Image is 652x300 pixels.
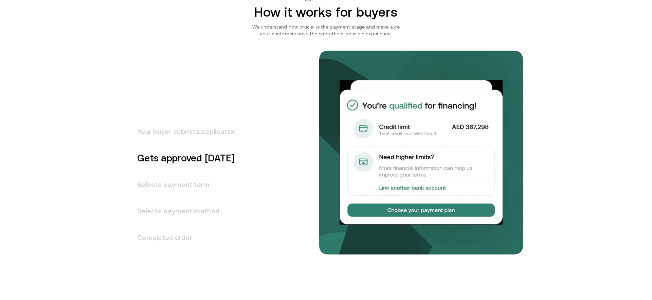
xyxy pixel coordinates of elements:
h3: Selects payment method [129,198,237,224]
img: Gets approved in 1 day [340,80,503,225]
h3: Gets approved [DATE] [129,145,237,171]
h2: How it works for buyers [227,5,425,19]
h3: Your buyer submits application [129,118,237,145]
p: We understand how crucial is the payment stage and make sure your customers have the smoothest po... [249,23,403,37]
h3: Selects payment term [129,171,237,198]
h3: Completes order [129,224,237,251]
